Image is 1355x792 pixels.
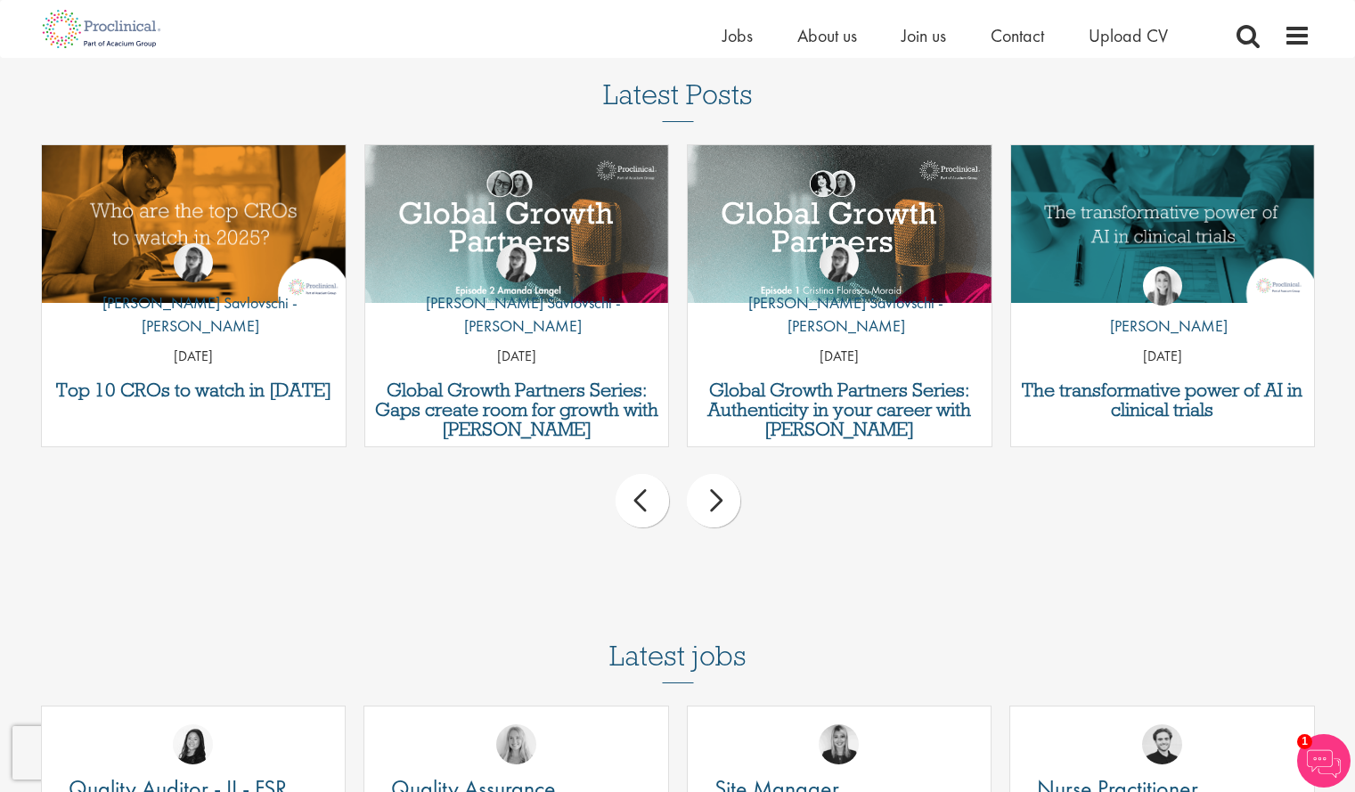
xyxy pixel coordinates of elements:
a: Contact [991,24,1044,47]
a: Hannah Burke [PERSON_NAME] [1097,266,1228,347]
iframe: reCAPTCHA [12,726,241,780]
a: Upload CV [1089,24,1168,47]
img: Chatbot [1297,734,1351,788]
img: Theodora Savlovschi - Wicks [497,243,536,282]
a: The transformative power of AI in clinical trials [1020,380,1306,420]
a: Theodora Savlovschi - Wicks [PERSON_NAME] Savlovschi - [PERSON_NAME] [688,243,992,346]
img: Top 10 CROs 2025 | Proclinical [42,145,346,303]
a: About us [797,24,857,47]
p: [DATE] [1011,347,1315,367]
p: [DATE] [365,347,669,367]
a: Link to a post [42,145,346,303]
a: Theodora Savlovschi - Wicks [PERSON_NAME] Savlovschi - [PERSON_NAME] [42,243,346,346]
img: Janelle Jones [819,724,859,764]
p: [DATE] [42,347,346,367]
a: Jobs [722,24,753,47]
a: Global Growth Partners Series: Gaps create room for growth with [PERSON_NAME] [374,380,660,439]
p: [PERSON_NAME] [1097,314,1228,338]
a: Link to a post [1011,145,1315,303]
img: Numhom Sudsok [173,724,213,764]
p: [PERSON_NAME] Savlovschi - [PERSON_NAME] [688,291,992,337]
a: Link to a post [688,145,992,303]
div: next [687,474,740,527]
img: Hannah Burke [1143,266,1182,306]
img: The Transformative Power of AI in Clinical Trials | Proclinical [1011,145,1315,303]
p: [PERSON_NAME] Savlovschi - [PERSON_NAME] [42,291,346,337]
a: Theodora Savlovschi - Wicks [PERSON_NAME] Savlovschi - [PERSON_NAME] [365,243,669,346]
img: Theodora Savlovschi - Wicks [174,243,213,282]
img: Nico Kohlwes [1142,724,1182,764]
h3: Latest jobs [609,596,747,683]
p: [DATE] [688,347,992,367]
img: Theodora Savlovschi - Wicks [820,243,859,282]
a: Top 10 CROs to watch in [DATE] [51,380,337,400]
a: Link to a post [365,145,669,303]
a: Join us [902,24,946,47]
p: [PERSON_NAME] Savlovschi - [PERSON_NAME] [365,291,669,337]
h3: Latest Posts [603,79,753,122]
a: Global Growth Partners Series: Authenticity in your career with [PERSON_NAME] [697,380,983,439]
img: Shannon Briggs [496,724,536,764]
span: 1 [1297,734,1312,749]
div: prev [616,474,669,527]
